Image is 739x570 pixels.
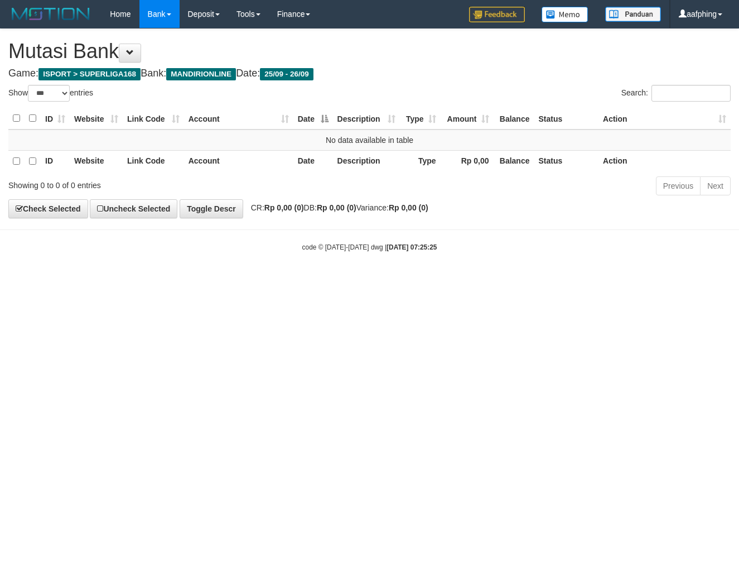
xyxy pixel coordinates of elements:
a: Check Selected [8,199,88,218]
strong: Rp 0,00 (0) [317,203,356,212]
img: Feedback.jpg [469,7,525,22]
label: Search: [621,85,731,102]
th: Balance [494,108,534,130]
td: No data available in table [8,130,731,151]
span: MANDIRIONLINE [166,68,236,80]
th: Description [333,150,400,172]
h1: Mutasi Bank [8,40,731,63]
div: Showing 0 to 0 of 0 entries [8,175,300,191]
th: Date: activate to sort column descending [293,108,333,130]
a: Next [700,176,731,195]
span: ISPORT > SUPERLIGA168 [38,68,141,80]
th: Action [598,150,731,172]
a: Uncheck Selected [90,199,177,218]
th: Action: activate to sort column ascending [598,108,731,130]
a: Toggle Descr [180,199,243,218]
th: Balance [494,150,534,172]
th: Website: activate to sort column ascending [70,108,123,130]
span: 25/09 - 26/09 [260,68,313,80]
th: Description: activate to sort column ascending [333,108,400,130]
th: ID [41,150,70,172]
select: Showentries [28,85,70,102]
h4: Game: Bank: Date: [8,68,731,79]
th: Amount: activate to sort column ascending [441,108,494,130]
a: Previous [656,176,701,195]
th: Date [293,150,333,172]
th: Account [184,150,293,172]
img: MOTION_logo.png [8,6,93,22]
th: Rp 0,00 [441,150,494,172]
th: Type: activate to sort column ascending [400,108,441,130]
th: Status [534,108,598,130]
strong: Rp 0,00 (0) [264,203,304,212]
span: CR: DB: Variance: [245,203,428,212]
img: panduan.png [605,7,661,22]
strong: [DATE] 07:25:25 [387,243,437,251]
img: Button%20Memo.svg [542,7,588,22]
th: Link Code [123,150,184,172]
th: Account: activate to sort column ascending [184,108,293,130]
th: Website [70,150,123,172]
small: code © [DATE]-[DATE] dwg | [302,243,437,251]
th: Link Code: activate to sort column ascending [123,108,184,130]
th: Status [534,150,598,172]
th: ID: activate to sort column ascending [41,108,70,130]
th: Type [400,150,441,172]
label: Show entries [8,85,93,102]
input: Search: [651,85,731,102]
strong: Rp 0,00 (0) [389,203,428,212]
